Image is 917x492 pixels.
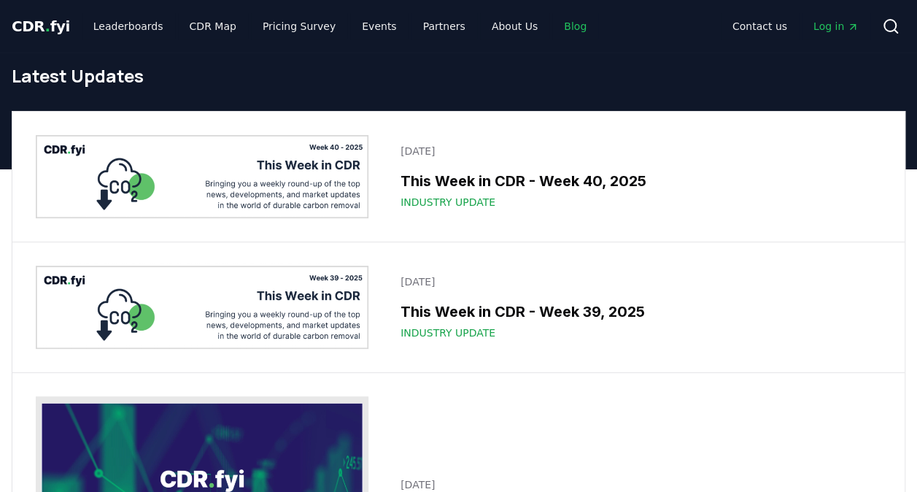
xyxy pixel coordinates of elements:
a: [DATE]This Week in CDR - Week 40, 2025Industry Update [392,135,881,218]
a: About Us [480,13,549,39]
span: Industry Update [401,326,495,340]
a: CDR.fyi [12,16,70,36]
nav: Main [721,13,870,39]
a: Partners [411,13,477,39]
img: This Week in CDR - Week 40, 2025 blog post image [36,135,368,218]
p: [DATE] [401,477,872,492]
nav: Main [82,13,598,39]
a: Events [350,13,408,39]
img: This Week in CDR - Week 39, 2025 blog post image [36,266,368,349]
h3: This Week in CDR - Week 39, 2025 [401,301,872,323]
h1: Latest Updates [12,64,905,88]
a: CDR Map [178,13,248,39]
span: Industry Update [401,195,495,210]
p: [DATE] [401,144,872,158]
span: CDR fyi [12,18,70,35]
a: Blog [552,13,598,39]
p: [DATE] [401,274,872,289]
span: Log in [813,19,859,34]
a: Contact us [721,13,799,39]
a: Pricing Survey [251,13,347,39]
a: Leaderboards [82,13,175,39]
h3: This Week in CDR - Week 40, 2025 [401,170,872,192]
a: Log in [802,13,870,39]
a: [DATE]This Week in CDR - Week 39, 2025Industry Update [392,266,881,349]
span: . [45,18,50,35]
